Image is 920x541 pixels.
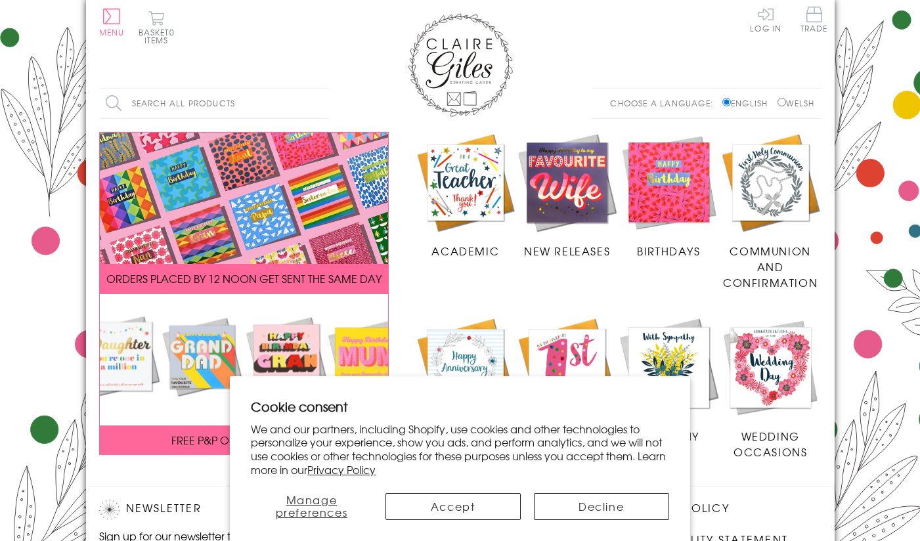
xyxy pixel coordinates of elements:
span: Birthdays [637,243,700,259]
button: Decline [534,493,669,520]
a: Communion and Confirmation [720,132,821,291]
p: We and our partners, including Shopify, use cookies and other technologies to personalize your ex... [251,422,669,477]
h2: Newsletter [99,500,322,519]
a: Academic [415,132,517,259]
a: Anniversary [415,316,517,444]
span: Trade [800,7,828,32]
label: English [722,97,774,109]
a: Log In [750,7,781,32]
p: Choose a language: [610,97,720,109]
a: Wedding Occasions [720,316,821,460]
span: New Releases [524,243,610,259]
span: 0 items [144,26,175,46]
button: Accept [385,493,521,520]
label: Welsh [778,97,815,109]
a: Privacy Policy [307,462,376,477]
span: Menu [99,26,125,38]
span: Academic [431,243,499,259]
input: Search all products [99,89,329,118]
button: Menu [99,9,125,36]
a: Birthdays [618,132,720,259]
button: Manage preferences [251,493,372,520]
span: Manage preferences [276,492,348,520]
button: Basket0 items [139,11,175,44]
span: Communion and Confirmation [723,243,818,290]
span: ORDERS PLACED BY 12 NOON GET SENT THE SAME DAY [106,270,382,286]
h2: Cookie consent [251,397,669,416]
a: New Releases [516,132,618,259]
span: FREE P&P ON ALL UK ORDERS [171,432,316,448]
a: Age Cards [516,316,618,444]
a: Sympathy [618,316,720,444]
a: Trade [800,7,828,35]
input: English [722,98,731,106]
input: Welsh [778,98,786,106]
input: Search [316,89,329,118]
span: Wedding Occasions [734,428,807,460]
img: Claire Giles Greetings Cards [408,13,513,117]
